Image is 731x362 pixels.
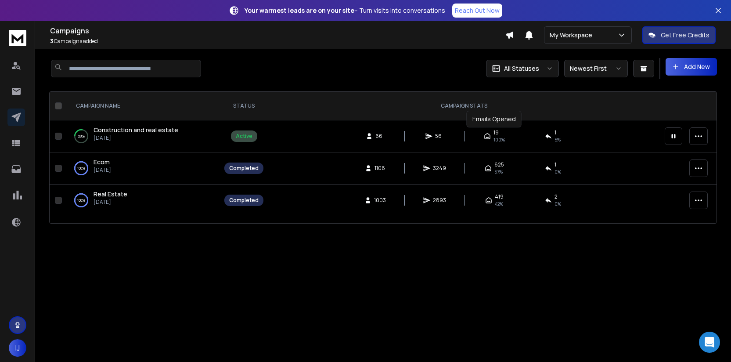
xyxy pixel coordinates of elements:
[245,6,445,15] p: – Turn visits into conversations
[9,339,26,357] button: IJ
[455,6,500,15] p: Reach Out Now
[494,161,504,168] span: 625
[94,134,178,141] p: [DATE]
[94,167,111,174] p: [DATE]
[493,136,505,143] span: 100 %
[375,133,384,140] span: 66
[555,136,561,143] span: 5 %
[236,133,252,140] div: Active
[555,161,556,168] span: 1
[94,199,127,206] p: [DATE]
[229,165,259,172] div: Completed
[229,197,259,204] div: Completed
[504,64,539,73] p: All Statuses
[699,332,720,353] div: Open Intercom Messenger
[494,168,503,175] span: 57 %
[375,165,385,172] span: 1106
[495,200,503,207] span: 42 %
[65,92,219,120] th: CAMPAIGN NAME
[666,58,717,76] button: Add New
[65,185,219,217] td: 100%Real Estate[DATE]
[493,129,499,136] span: 19
[555,193,558,200] span: 2
[550,31,596,40] p: My Workspace
[219,92,269,120] th: STATUS
[495,193,504,200] span: 419
[77,164,85,173] p: 100 %
[9,30,26,46] img: logo
[269,92,659,120] th: CAMPAIGN STATS
[50,38,505,45] p: Campaigns added
[452,4,502,18] a: Reach Out Now
[78,132,85,141] p: 28 %
[65,152,219,185] td: 100%Ecom[DATE]
[50,25,505,36] h1: Campaigns
[65,120,219,152] td: 28%Construction and real estate[DATE]
[433,197,446,204] span: 2893
[642,26,716,44] button: Get Free Credits
[435,133,444,140] span: 56
[555,129,556,136] span: 1
[374,197,386,204] span: 1003
[555,168,561,175] span: 0 %
[50,37,53,45] span: 3
[245,6,354,14] strong: Your warmest leads are on your site
[94,158,110,167] a: Ecom
[94,190,127,199] a: Real Estate
[467,111,522,127] div: Emails Opened
[94,126,178,134] a: Construction and real estate
[661,31,709,40] p: Get Free Credits
[555,200,561,207] span: 0 %
[564,60,628,77] button: Newest First
[77,196,85,205] p: 100 %
[433,165,446,172] span: 3249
